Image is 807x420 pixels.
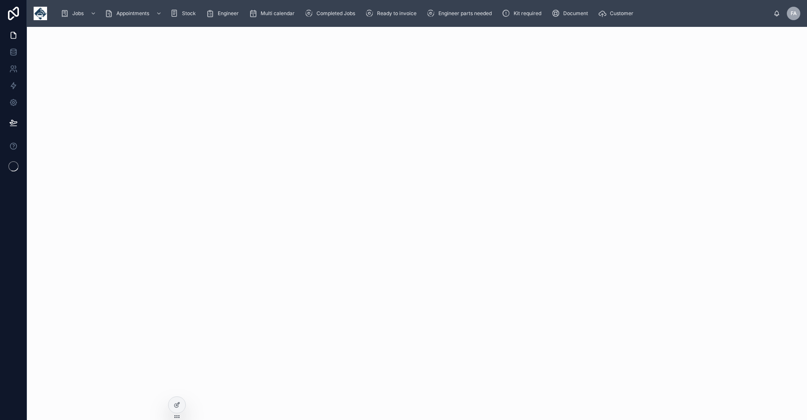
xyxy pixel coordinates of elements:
[246,6,301,21] a: Multi calendar
[34,7,47,20] img: App logo
[168,6,202,21] a: Stock
[563,10,588,17] span: Document
[116,10,149,17] span: Appointments
[363,6,422,21] a: Ready to invoice
[58,6,100,21] a: Jobs
[302,6,361,21] a: Completed Jobs
[549,6,594,21] a: Document
[610,10,633,17] span: Customer
[72,10,84,17] span: Jobs
[203,6,245,21] a: Engineer
[499,6,547,21] a: Kit required
[182,10,196,17] span: Stock
[438,10,492,17] span: Engineer parts needed
[54,4,773,23] div: scrollable content
[102,6,166,21] a: Appointments
[424,6,498,21] a: Engineer parts needed
[377,10,417,17] span: Ready to invoice
[514,10,541,17] span: Kit required
[791,10,797,17] span: FA
[596,6,639,21] a: Customer
[261,10,295,17] span: Multi calendar
[316,10,355,17] span: Completed Jobs
[218,10,239,17] span: Engineer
